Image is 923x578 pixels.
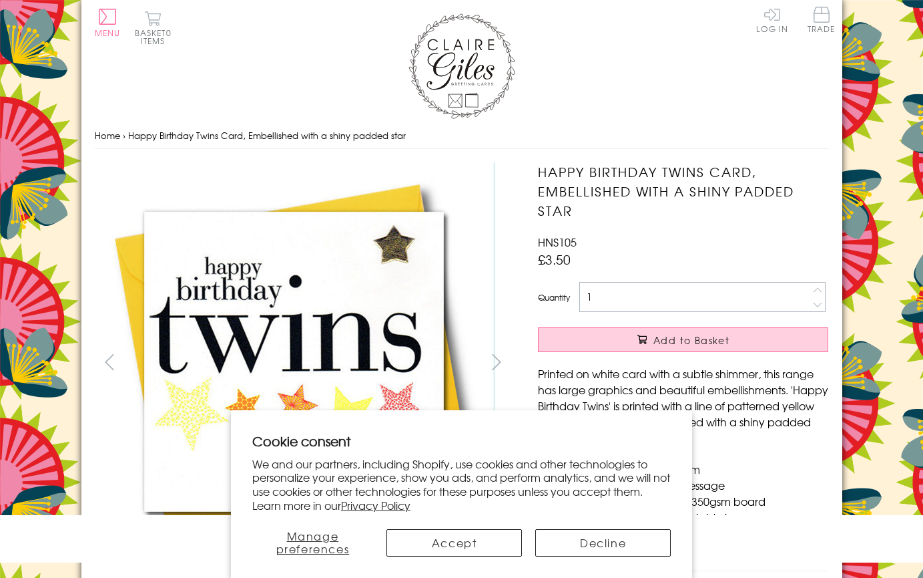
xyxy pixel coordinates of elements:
span: £3.50 [538,250,571,269]
button: Decline [535,529,671,557]
p: We and our partners, including Shopify, use cookies and other technologies to personalize your ex... [252,457,671,513]
img: Claire Giles Greetings Cards [408,13,515,119]
button: Basket0 items [135,11,172,45]
button: prev [95,347,125,377]
button: next [481,347,511,377]
a: Home [95,129,120,142]
span: › [123,129,125,142]
label: Quantity [538,291,570,303]
h1: Happy Birthday Twins Card, Embellished with a shiny padded star [538,162,828,220]
button: Manage preferences [252,529,373,557]
nav: breadcrumbs [95,122,829,150]
button: Accept [386,529,522,557]
span: Manage preferences [276,528,350,557]
span: HNS105 [538,234,577,250]
span: 0 items [141,27,172,47]
img: Happy Birthday Twins Card, Embellished with a shiny padded star [94,162,495,563]
span: Add to Basket [653,333,729,347]
h2: Cookie consent [252,432,671,450]
p: Printed on white card with a subtle shimmer, this range has large graphics and beautiful embellis... [538,366,828,446]
a: Log In [756,7,788,33]
a: Privacy Policy [341,497,410,513]
button: Add to Basket [538,327,828,352]
span: Trade [808,7,836,33]
a: Trade [808,7,836,35]
span: Menu [95,27,121,39]
button: Menu [95,9,121,37]
span: Happy Birthday Twins Card, Embellished with a shiny padded star [128,129,406,142]
img: Happy Birthday Twins Card, Embellished with a shiny padded star [511,162,912,563]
